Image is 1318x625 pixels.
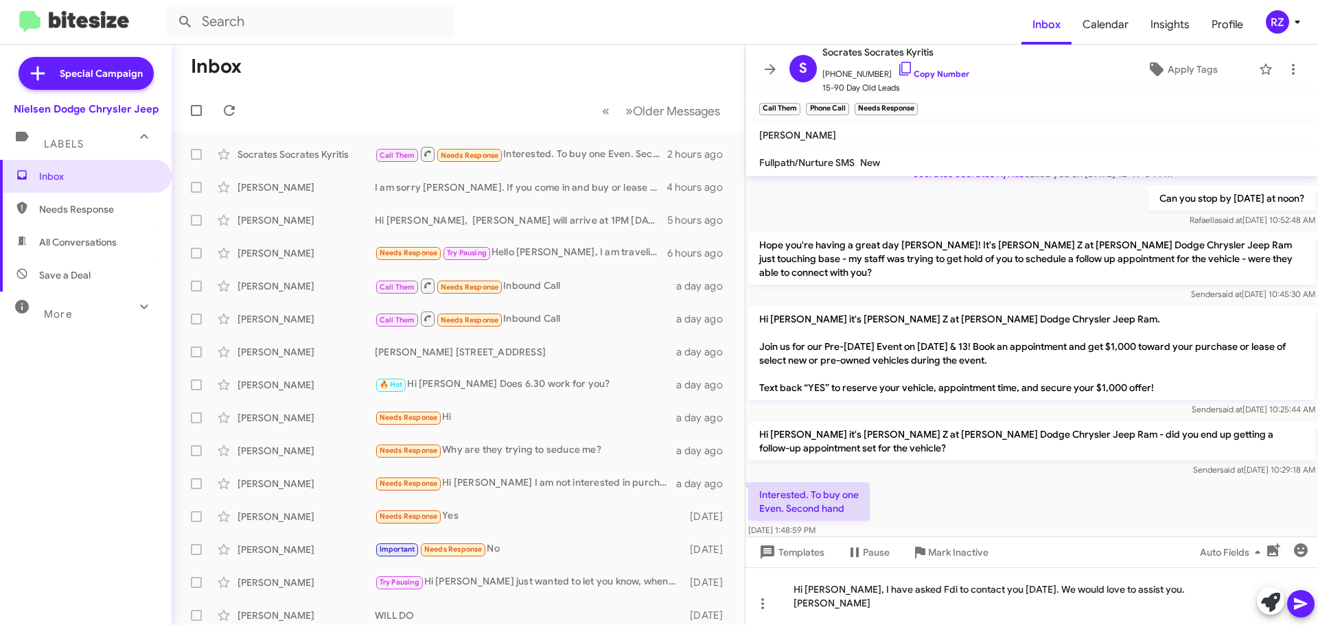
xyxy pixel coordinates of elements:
span: [DATE] 1:48:59 PM [748,525,816,535]
div: [PERSON_NAME] [238,411,375,425]
div: [PERSON_NAME] [238,510,375,523]
div: 6 hours ago [667,246,734,260]
span: New [860,156,880,169]
span: All Conversations [39,235,117,249]
button: Templates [745,540,835,565]
div: [PERSON_NAME] [238,312,375,326]
span: Call Them [380,316,415,325]
div: a day ago [676,312,734,326]
span: Call Them [380,283,415,292]
a: Profile [1201,5,1254,45]
span: Needs Response [380,512,438,521]
div: RZ [1266,10,1289,34]
span: Try Pausing [447,248,487,257]
span: Auto Fields [1200,540,1266,565]
button: Apply Tags [1111,57,1252,82]
h1: Inbox [191,56,242,78]
span: Sender [DATE] 10:25:44 AM [1192,404,1315,414]
p: Hope you're having a great day [PERSON_NAME]! It's [PERSON_NAME] Z at [PERSON_NAME] Dodge Chrysle... [748,233,1315,285]
span: Calendar [1072,5,1140,45]
span: said at [1218,289,1242,299]
div: Hi [375,410,676,425]
div: Hi [PERSON_NAME], I have asked Fdi to contact you [DATE]. We would love to assist you. [PERSON_NAME] [745,567,1318,625]
button: Auto Fields [1189,540,1277,565]
div: [DATE] [683,576,734,589]
a: Inbox [1021,5,1072,45]
span: Needs Response [424,545,483,554]
div: Hi [PERSON_NAME] I am not interested in purchasing a vehicle. I'm looking to return the current 2... [375,475,676,491]
button: Next [617,97,728,125]
span: Important [380,545,415,554]
span: More [44,308,72,320]
span: » [625,102,633,119]
nav: Page navigation example [594,97,728,125]
small: Call Them [759,103,800,115]
div: [PERSON_NAME] [238,609,375,622]
p: Interested. To buy one Even. Second hand [748,482,870,521]
span: Older Messages [633,104,720,119]
div: I am sorry [PERSON_NAME]. If you come in and buy or lease another a car I will give you The $500.... [375,180,667,194]
div: 2 hours ago [667,148,734,161]
span: Needs Response [380,248,438,257]
div: [PERSON_NAME] [238,444,375,458]
span: Try Pausing [380,578,419,587]
span: Special Campaign [60,67,143,80]
p: Hi [PERSON_NAME] it's [PERSON_NAME] Z at [PERSON_NAME] Dodge Chrysler Jeep Ram. Join us for our P... [748,307,1315,400]
button: Previous [594,97,618,125]
div: [PERSON_NAME] [238,543,375,556]
span: Socrates Socrates Kyritis [822,44,969,60]
button: RZ [1254,10,1303,34]
div: Socrates Socrates Kyritis [238,148,375,161]
span: Fullpath/Nurture SMS [759,156,855,169]
div: 4 hours ago [667,180,734,194]
a: Insights [1140,5,1201,45]
div: [PERSON_NAME] [238,213,375,227]
a: Special Campaign [19,57,154,90]
small: Phone Call [806,103,848,115]
span: Inbox [39,169,156,183]
div: a day ago [676,411,734,425]
button: Pause [835,540,901,565]
span: [PERSON_NAME] [759,129,836,141]
p: Hi [PERSON_NAME] it's [PERSON_NAME] Z at [PERSON_NAME] Dodge Chrysler Jeep Ram - did you end up g... [748,422,1315,460]
div: a day ago [676,378,734,392]
div: Yes [375,508,683,524]
span: 15-90 Day Old Leads [822,81,969,95]
div: 5 hours ago [667,213,734,227]
span: Needs Response [380,413,438,422]
div: Nielsen Dodge Chrysler Jeep [14,102,159,116]
div: [DATE] [683,609,734,622]
span: Rafaella [DATE] 10:52:48 AM [1190,215,1315,225]
span: Pause [863,540,890,565]
span: Needs Response [39,202,156,216]
span: Sender [DATE] 10:29:18 AM [1193,464,1315,475]
span: Save a Deal [39,268,91,282]
div: [PERSON_NAME] [238,345,375,359]
span: Call Them [380,151,415,160]
span: S [799,58,807,80]
span: Apply Tags [1168,57,1218,82]
div: Inbound Call [375,310,676,327]
div: a day ago [676,345,734,359]
div: WILL DO [375,609,683,622]
div: [DATE] [683,510,734,523]
div: Hi [PERSON_NAME] just wanted to let you know, when you come in to ask for [PERSON_NAME] [375,574,683,590]
button: Mark Inactive [901,540,999,565]
div: Hi [PERSON_NAME] Does 6.30 work for you? [375,377,676,392]
span: [PHONE_NUMBER] [822,60,969,81]
span: said at [1218,215,1242,225]
div: Inbound Call [375,277,676,294]
div: Interested. To buy one Even. Second hand [375,145,667,163]
div: [PERSON_NAME] [238,180,375,194]
input: Search [166,5,454,38]
span: Needs Response [441,316,499,325]
div: a day ago [676,477,734,491]
div: [PERSON_NAME] [238,477,375,491]
span: Needs Response [441,283,499,292]
span: Needs Response [380,446,438,455]
span: « [602,102,610,119]
small: Needs Response [855,103,918,115]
